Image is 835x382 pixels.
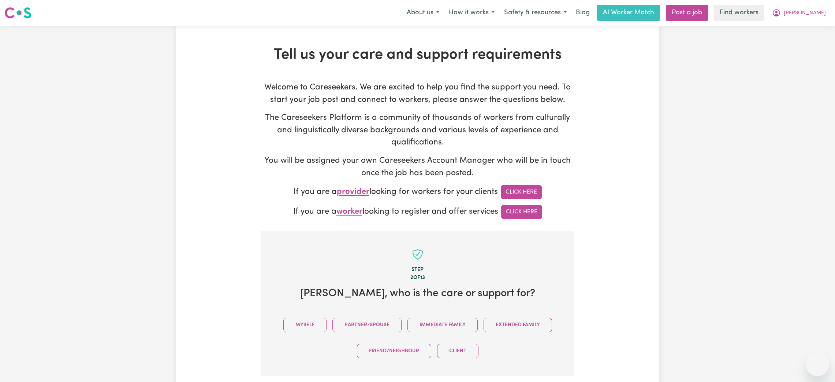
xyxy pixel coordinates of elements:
[283,318,327,332] button: Myself
[499,5,571,21] button: Safety & resources
[332,318,402,332] button: Partner/Spouse
[784,9,826,17] span: [PERSON_NAME]
[261,46,574,64] h1: Tell us your care and support requirements
[357,344,431,358] button: Friend/Neighbour
[273,266,563,274] div: Step
[666,5,708,21] a: Post a job
[273,274,563,282] div: 2 of 13
[261,185,574,199] p: If you are a looking for workers for your clients
[444,5,499,21] button: How it works
[337,188,369,196] span: provider
[501,185,542,199] a: Click Here
[4,6,31,19] img: Careseekers logo
[261,205,574,219] p: If you are a looking to register and offer services
[484,318,552,332] button: Extended Family
[4,4,31,21] a: Careseekers logo
[571,5,594,21] a: Blog
[273,287,563,300] h2: [PERSON_NAME] , who is the care or support for?
[806,353,829,376] iframe: Button to launch messaging window, conversation in progress
[767,5,831,21] button: My Account
[407,318,478,332] button: Immediate Family
[597,5,660,21] a: AI Worker Match
[261,155,574,179] p: You will be assigned your own Careseekers Account Manager who will be in touch once the job has b...
[437,344,478,358] button: Client
[402,5,444,21] button: About us
[261,112,574,149] p: The Careseekers Platform is a community of thousands of workers from culturally and linguisticall...
[261,81,574,106] p: Welcome to Careseekers. We are excited to help you find the support you need. To start your job p...
[501,205,542,219] a: Click Here
[714,5,764,21] a: Find workers
[336,208,362,216] span: worker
